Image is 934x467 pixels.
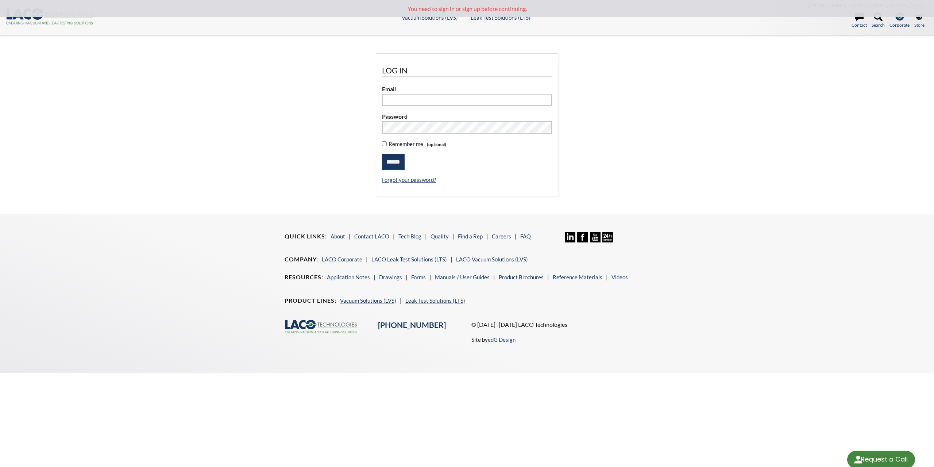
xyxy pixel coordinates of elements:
p: Site by [471,335,516,344]
h4: Resources [285,273,323,281]
a: Tech Blog [398,233,421,240]
a: Videos [611,274,628,280]
a: Find a Rep [458,233,483,240]
a: Forgot your password? [382,176,436,183]
a: Careers [492,233,511,240]
a: Reference Materials [553,274,602,280]
label: Email [382,84,552,94]
a: edG Design [488,336,516,343]
a: Vacuum Solutions (LVS) [340,297,396,304]
h4: Company [285,256,318,263]
a: Contact LACO [354,233,389,240]
h4: Product Lines [285,297,336,305]
a: LACO Leak Test Solutions (LTS) [371,256,447,263]
a: Leak Test Solutions (LTS) [405,297,465,304]
a: Drawings [379,274,402,280]
a: [PHONE_NUMBER] [378,320,446,330]
label: Password [382,112,552,121]
p: © [DATE] -[DATE] LACO Technologies [471,320,649,329]
a: Forms [411,274,426,280]
a: Product Brochures [499,274,544,280]
img: 24/7 Support Icon [602,232,613,242]
a: Vacuum Solutions (LVS) [402,14,458,21]
a: Store [914,12,925,28]
a: Contact [852,12,867,28]
img: round button [852,454,864,466]
a: 24/7 Support [602,237,613,244]
span: Corporate [889,22,910,28]
a: About [331,233,345,240]
legend: Log In [382,65,552,77]
a: Search [872,12,885,28]
a: Manuals / User Guides [435,274,490,280]
input: Remember me [382,141,387,146]
span: Remember me [387,141,423,147]
a: Quality [431,233,449,240]
a: Leak Test Solutions (LTS) [471,14,530,21]
a: LACO Corporate [322,256,362,263]
h4: Quick Links [285,233,327,240]
a: FAQ [520,233,531,240]
a: Application Notes [327,274,370,280]
a: LACO Vacuum Solutions (LVS) [456,256,528,263]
